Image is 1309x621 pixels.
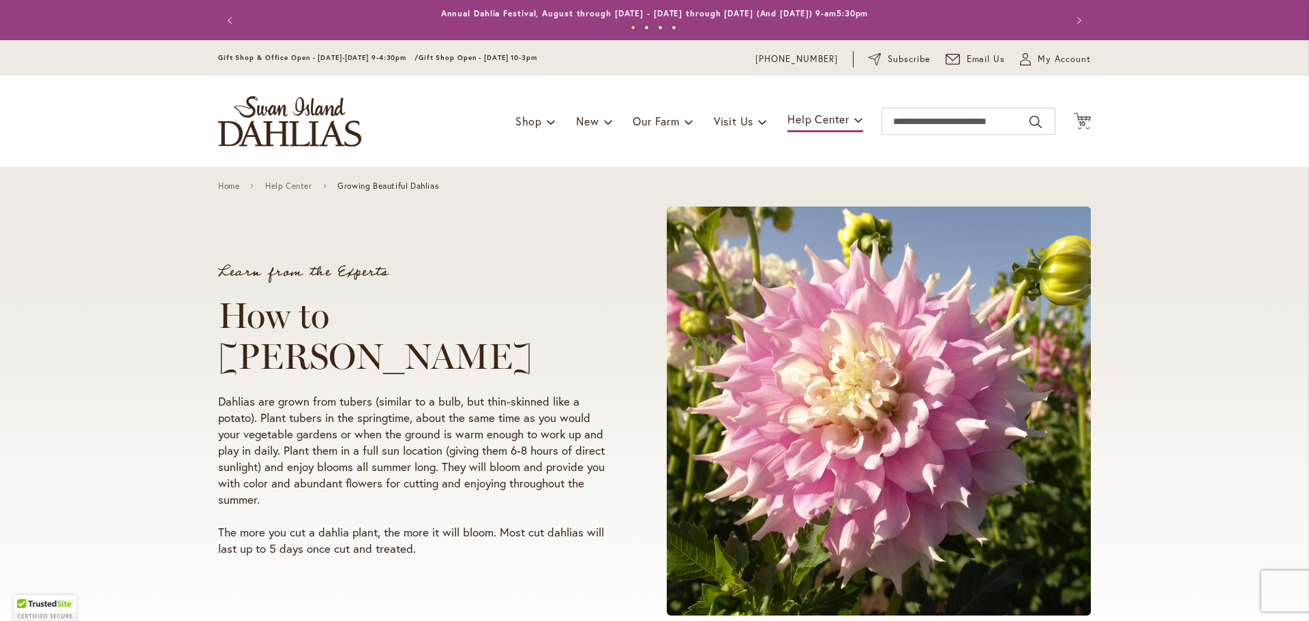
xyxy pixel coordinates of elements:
[1020,52,1091,66] button: My Account
[14,595,76,621] div: TrustedSite Certified
[658,25,663,30] button: 3 of 4
[218,7,245,34] button: Previous
[672,25,676,30] button: 4 of 4
[1038,52,1091,66] span: My Account
[337,181,438,191] span: Growing Beautiful Dahlias
[515,114,542,128] span: Shop
[644,25,649,30] button: 2 of 4
[218,53,419,62] span: Gift Shop & Office Open - [DATE]-[DATE] 9-4:30pm /
[869,52,931,66] a: Subscribe
[265,181,312,191] a: Help Center
[218,96,361,147] a: store logo
[441,8,869,18] a: Annual Dahlia Festival, August through [DATE] - [DATE] through [DATE] (And [DATE]) 9-am5:30pm
[888,52,931,66] span: Subscribe
[218,295,615,377] h1: How to [PERSON_NAME]
[787,112,849,126] span: Help Center
[967,52,1006,66] span: Email Us
[576,114,599,128] span: New
[714,114,753,128] span: Visit Us
[218,265,615,279] p: Learn from the Experts
[1074,112,1091,131] button: 10
[218,524,615,557] p: The more you cut a dahlia plant, the more it will bloom. Most cut dahlias will last up to 5 days ...
[633,114,679,128] span: Our Farm
[218,393,615,508] p: Dahlias are grown from tubers (similar to a bulb, but thin-skinned like a potato). Plant tubers i...
[1064,7,1091,34] button: Next
[755,52,838,66] a: [PHONE_NUMBER]
[631,25,635,30] button: 1 of 4
[218,181,239,191] a: Home
[946,52,1006,66] a: Email Us
[419,53,537,62] span: Gift Shop Open - [DATE] 10-3pm
[1079,119,1087,128] span: 10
